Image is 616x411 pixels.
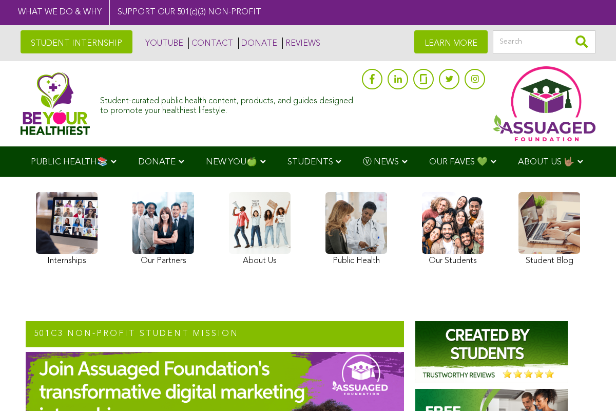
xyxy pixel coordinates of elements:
[518,158,574,166] span: ABOUT US 🤟🏽
[31,158,108,166] span: PUBLIC HEALTH📚
[363,158,399,166] span: Ⓥ NEWS
[100,91,357,116] div: Student-curated public health content, products, and guides designed to promote your healthiest l...
[429,158,488,166] span: OUR FAVES 💚
[206,158,257,166] span: NEW YOU🍏
[282,38,320,49] a: REVIEWS
[188,38,233,49] a: CONTACT
[21,30,132,53] a: STUDENT INTERNSHIP
[565,362,616,411] iframe: Chat Widget
[15,146,601,177] div: Navigation Menu
[420,74,427,84] img: glassdoor
[415,321,568,383] img: Assuaged-Foundation-Student-Internship-Opportunity-Reviews-Mission-GIPHY-2
[493,66,595,141] img: Assuaged App
[287,158,333,166] span: STUDENTS
[138,158,176,166] span: DONATE
[143,38,183,49] a: YOUTUBE
[238,38,277,49] a: DONATE
[414,30,488,53] a: LEARN MORE
[493,30,595,53] input: Search
[26,321,404,348] h2: 501c3 NON-PROFIT STUDENT MISSION
[21,72,90,135] img: Assuaged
